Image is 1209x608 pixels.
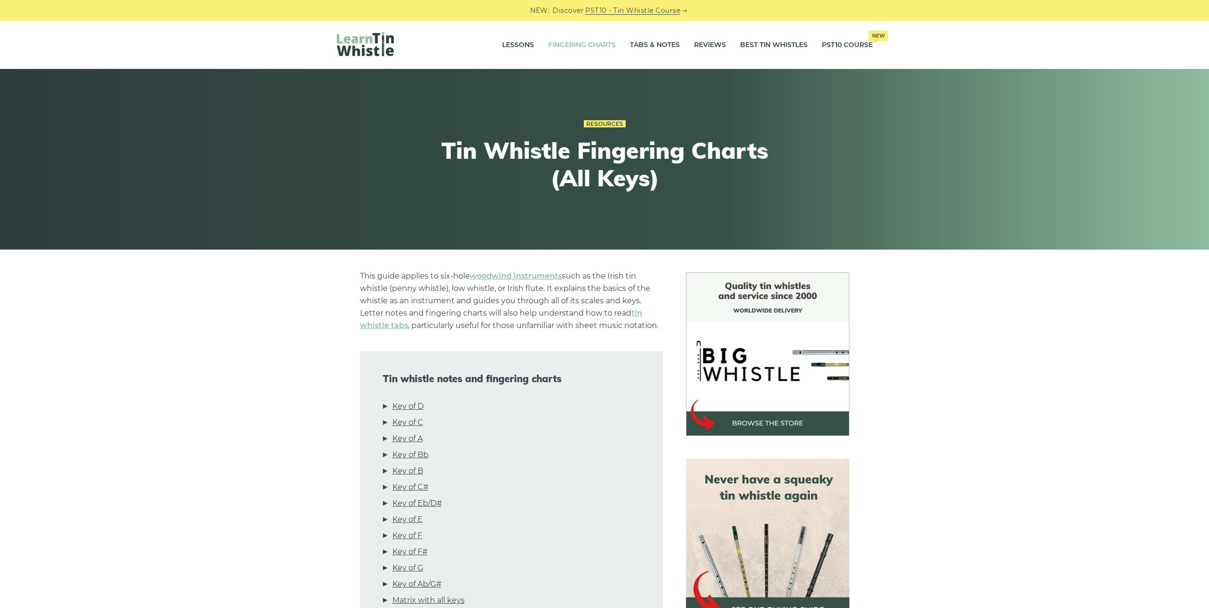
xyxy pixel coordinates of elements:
a: woodwind instruments [470,271,562,280]
a: Key of A [392,433,423,445]
h1: Tin Whistle Fingering Charts (All Keys) [430,137,780,192]
a: Key of C [392,416,423,429]
a: Key of E [392,513,423,526]
a: Tabs & Notes [630,33,680,57]
img: LearnTinWhistle.com [337,32,394,56]
a: PST10 CourseNew [822,33,873,57]
a: Key of C# [392,481,428,493]
span: New [868,30,888,41]
a: Resources [584,120,626,128]
a: Key of Ab/G# [392,578,441,590]
a: Key of B [392,465,423,477]
a: Lessons [502,33,534,57]
span: Tin whistle notes and fingering charts [383,373,640,385]
a: Matrix with all keys [392,594,465,607]
img: BigWhistle Tin Whistle Store [686,272,849,436]
a: Reviews [694,33,726,57]
p: This guide applies to six-hole such as the Irish tin whistle (penny whistle), low whistle, or Iri... [360,270,663,332]
a: Fingering Charts [548,33,616,57]
a: Key of G [392,562,423,574]
a: Key of Bb [392,449,428,461]
a: Key of F# [392,546,428,558]
a: Key of F [392,530,422,542]
a: Key of Eb/D# [392,497,442,510]
a: Key of D [392,400,424,413]
a: Best Tin Whistles [740,33,808,57]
